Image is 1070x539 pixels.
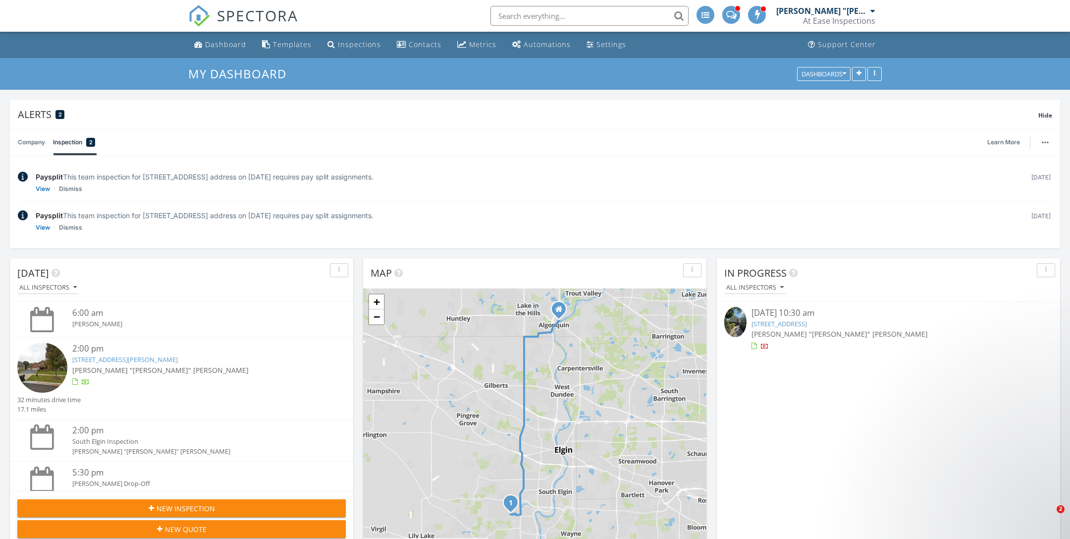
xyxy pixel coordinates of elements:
a: View [36,184,50,194]
a: Dismiss [59,184,82,194]
a: Learn More [987,137,1026,147]
a: View [36,223,50,233]
img: ellipsis-632cfdd7c38ec3a7d453.svg [1042,141,1049,143]
span: Map [371,266,392,280]
button: All Inspectors [724,281,786,295]
span: Paysplit [36,173,63,181]
span: 2 [1057,505,1065,513]
span: [PERSON_NAME] "[PERSON_NAME]" [PERSON_NAME] [72,365,249,375]
div: Dashboards [802,70,846,77]
img: 9309197%2Fcover_photos%2FOLfWWYEcnT65rDiTHPT8%2Fsmall.jpg [724,307,747,337]
div: 2229 Sutton Dr, South Elgin, IL 60177 [511,502,517,508]
div: 519 North Harrison St, Algonquin IL 60102 [559,309,565,315]
span: 2 [89,137,93,147]
div: All Inspectors [726,284,784,291]
div: Contacts [409,40,441,49]
a: Templates [258,36,316,54]
button: All Inspectors [17,281,79,295]
button: New Inspection [17,499,346,517]
div: [PERSON_NAME] Drop-Off [72,479,319,488]
a: [DATE] 10:30 am [STREET_ADDRESS] [PERSON_NAME] "[PERSON_NAME]" [PERSON_NAME] [724,307,1053,351]
div: Settings [596,40,626,49]
a: Metrics [453,36,500,54]
a: Zoom in [369,295,384,309]
span: Paysplit [36,211,63,220]
div: Metrics [469,40,496,49]
input: Search everything... [490,6,689,26]
img: streetview [17,343,67,393]
div: [PERSON_NAME] "[PERSON_NAME]" [PERSON_NAME] [72,488,319,498]
div: South Elgin Inspection [72,437,319,446]
a: Company [18,129,45,155]
div: 2:00 pm [72,424,319,437]
span: New Inspection [157,503,215,514]
a: SPECTORA [188,13,298,34]
a: Zoom out [369,309,384,324]
div: Support Center [818,40,876,49]
div: 5:30 pm [72,467,319,479]
iframe: Intercom live chat [1036,505,1060,529]
div: Dashboard [205,40,246,49]
a: Contacts [393,36,445,54]
img: info-2c025b9f2229fc06645a.svg [18,172,28,182]
span: 2 [58,111,62,118]
span: Hide [1038,111,1052,120]
div: This team inspection for [STREET_ADDRESS] address on [DATE] requires pay split assignments. [36,172,1022,182]
a: Dismiss [59,223,82,233]
div: 2:00 pm [72,343,319,355]
a: Automations (Advanced) [508,36,575,54]
div: 32 minutes drive time [17,395,81,405]
i: 1 [509,500,513,507]
a: Inspections [323,36,385,54]
img: The Best Home Inspection Software - Spectora [188,5,210,27]
div: [PERSON_NAME] "[PERSON_NAME]" [PERSON_NAME] [776,6,868,16]
a: [STREET_ADDRESS] [751,319,807,328]
span: [PERSON_NAME] "[PERSON_NAME]" [PERSON_NAME] [751,329,928,339]
img: info-2c025b9f2229fc06645a.svg [18,210,28,221]
span: New Quote [165,524,207,535]
div: At Ease Inspections [803,16,875,26]
div: 17.1 miles [17,405,81,414]
div: All Inspectors [19,284,77,291]
button: Dashboards [797,67,851,81]
a: Settings [583,36,630,54]
div: [DATE] [1030,210,1052,233]
div: [PERSON_NAME] [72,319,319,329]
div: Templates [273,40,312,49]
button: New Quote [17,520,346,538]
a: 2:00 pm [STREET_ADDRESS][PERSON_NAME] [PERSON_NAME] "[PERSON_NAME]" [PERSON_NAME] 32 minutes driv... [17,343,346,414]
span: SPECTORA [217,5,298,26]
div: [DATE] 10:30 am [751,307,1025,319]
a: My Dashboard [188,65,295,82]
div: Automations [524,40,571,49]
div: [PERSON_NAME] "[PERSON_NAME]" [PERSON_NAME] [72,447,319,456]
a: Inspection [53,129,95,155]
a: Support Center [804,36,880,54]
a: [STREET_ADDRESS][PERSON_NAME] [72,355,178,364]
span: In Progress [724,266,787,280]
div: Alerts [18,108,1038,121]
div: This team inspection for [STREET_ADDRESS] address on [DATE] requires pay split assignments. [36,210,1022,221]
a: Dashboard [190,36,250,54]
div: 6:00 am [72,307,319,319]
div: [DATE] [1030,172,1052,194]
div: Inspections [338,40,381,49]
span: [DATE] [17,266,49,280]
